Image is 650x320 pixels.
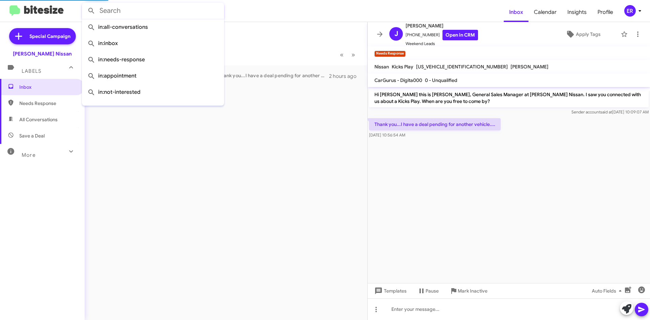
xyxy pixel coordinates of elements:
[87,51,219,68] span: in:needs-response
[373,285,407,297] span: Templates
[586,285,630,297] button: Auto Fields
[87,84,219,100] span: in:not-interested
[22,68,41,74] span: Labels
[87,100,219,116] span: in:sold-verified
[548,28,617,40] button: Apply Tags
[19,132,45,139] span: Save a Deal
[329,73,362,80] div: 2 hours ago
[458,285,487,297] span: Mark Inactive
[369,88,649,107] p: Hi [PERSON_NAME] this is [PERSON_NAME], General Sales Manager at [PERSON_NAME] Nissan. I saw you ...
[394,28,398,39] span: J
[576,28,601,40] span: Apply Tags
[406,40,478,47] span: Weekend Leads
[511,64,548,70] span: [PERSON_NAME]
[87,68,219,84] span: in:appointment
[571,109,649,114] span: Sender account [DATE] 10:09:07 AM
[619,5,643,17] button: ER
[368,285,412,297] button: Templates
[416,64,508,70] span: [US_VEHICLE_IDENTIFICATION_NUMBER]
[406,22,478,30] span: [PERSON_NAME]
[592,2,619,22] a: Profile
[425,77,457,83] span: 0 - Unqualified
[624,5,636,17] div: ER
[347,48,359,62] button: Next
[592,285,624,297] span: Auto Fields
[87,35,219,51] span: in:inbox
[374,51,406,57] small: Needs Response
[340,50,344,59] span: «
[82,3,224,19] input: Search
[406,30,478,40] span: [PHONE_NUMBER]
[412,285,444,297] button: Pause
[374,64,389,70] span: Nissan
[374,77,422,83] span: CarGurus - Digita000
[22,152,36,158] span: More
[369,132,405,137] span: [DATE] 10:56:54 AM
[87,19,219,35] span: in:all-conversations
[444,285,493,297] button: Mark Inactive
[19,116,58,123] span: All Conversations
[336,48,348,62] button: Previous
[528,2,562,22] a: Calendar
[13,50,72,57] div: [PERSON_NAME] Nissan
[185,72,329,80] div: Thank you...I have a deal pending for another vehicle....
[562,2,592,22] a: Insights
[19,100,77,107] span: Needs Response
[426,285,439,297] span: Pause
[600,109,612,114] span: said at
[504,2,528,22] a: Inbox
[392,64,413,70] span: Kicks Play
[29,33,70,40] span: Special Campaign
[19,84,77,90] span: Inbox
[351,50,355,59] span: »
[336,48,359,62] nav: Page navigation example
[9,28,76,44] a: Special Campaign
[442,30,478,40] a: Open in CRM
[369,118,501,130] p: Thank you...I have a deal pending for another vehicle....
